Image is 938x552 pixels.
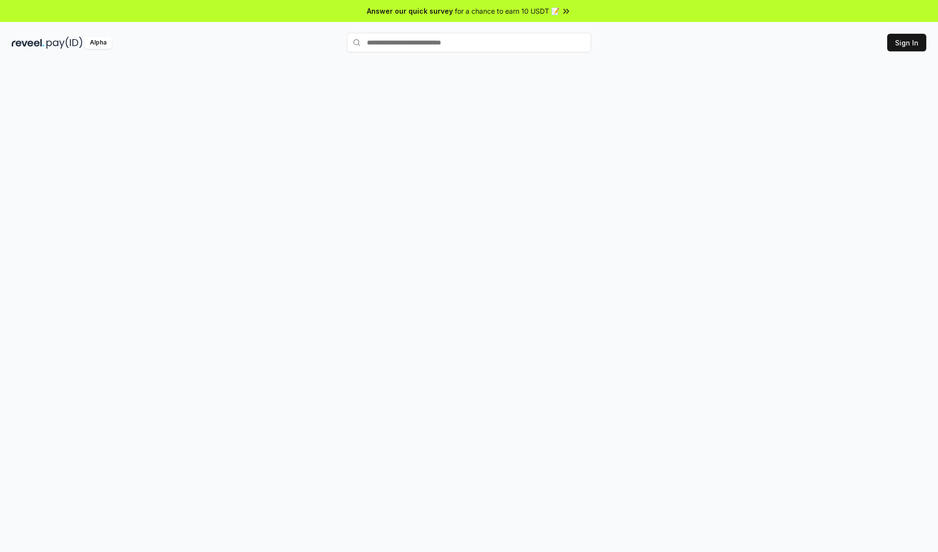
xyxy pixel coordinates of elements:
span: for a chance to earn 10 USDT 📝 [455,6,559,16]
span: Answer our quick survey [367,6,453,16]
div: Alpha [85,37,112,49]
img: reveel_dark [12,37,44,49]
img: pay_id [46,37,83,49]
button: Sign In [887,34,926,51]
